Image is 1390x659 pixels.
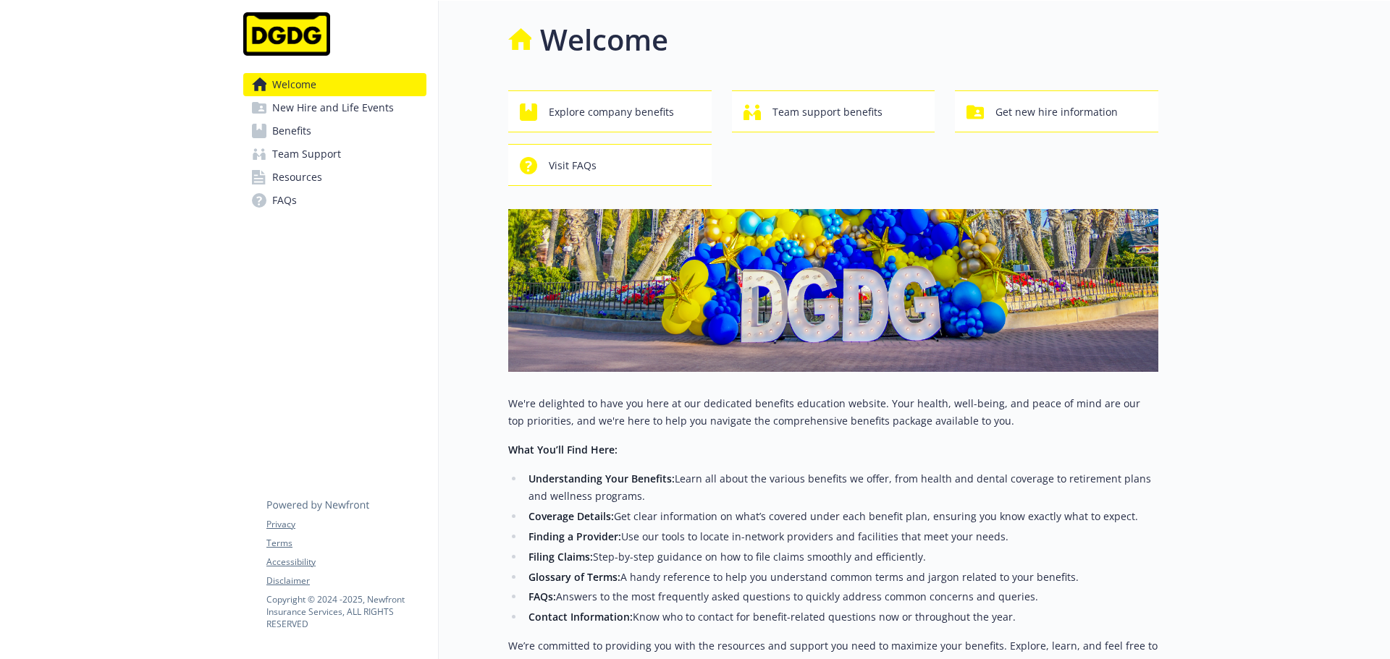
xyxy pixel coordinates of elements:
button: Explore company benefits [508,90,712,132]
span: Welcome [272,73,316,96]
span: New Hire and Life Events [272,96,394,119]
span: Team support benefits [772,98,883,126]
span: Resources [272,166,322,189]
span: FAQs [272,189,297,212]
strong: Coverage Details: [528,509,614,523]
span: Visit FAQs [549,152,597,179]
p: Copyright © 2024 - 2025 , Newfront Insurance Services, ALL RIGHTS RESERVED [266,593,426,630]
a: Terms [266,537,426,550]
a: Welcome [243,73,426,96]
strong: Contact Information: [528,610,633,624]
li: Use our tools to locate in-network providers and facilities that meet your needs. [524,528,1158,545]
strong: FAQs: [528,590,556,603]
a: Team Support [243,143,426,166]
button: Visit FAQs [508,144,712,186]
img: overview page banner [508,209,1158,372]
a: Benefits [243,119,426,143]
button: Team support benefits [732,90,935,132]
strong: What You’ll Find Here: [508,443,618,456]
li: Know who to contact for benefit-related questions now or throughout the year. [524,608,1158,626]
li: Learn all about the various benefits we offer, from health and dental coverage to retirement plan... [524,470,1158,505]
strong: Finding a Provider: [528,530,621,543]
span: Team Support [272,143,341,166]
li: Answers to the most frequently asked questions to quickly address common concerns and queries. [524,588,1158,605]
li: Get clear information on what’s covered under each benefit plan, ensuring you know exactly what t... [524,508,1158,525]
h1: Welcome [540,18,668,61]
a: Privacy [266,518,426,531]
a: Resources [243,166,426,189]
button: Get new hire information [955,90,1158,132]
li: A handy reference to help you understand common terms and jargon related to your benefits. [524,569,1158,586]
a: New Hire and Life Events [243,96,426,119]
li: Step-by-step guidance on how to file claims smoothly and efficiently. [524,548,1158,566]
span: Benefits [272,119,311,143]
a: Accessibility [266,556,426,569]
p: We're delighted to have you here at our dedicated benefits education website. Your health, well-b... [508,395,1158,430]
a: Disclaimer [266,574,426,587]
a: FAQs [243,189,426,212]
strong: Filing Claims: [528,550,593,564]
strong: Glossary of Terms: [528,570,620,584]
span: Explore company benefits [549,98,674,126]
strong: Understanding Your Benefits: [528,472,675,485]
span: Get new hire information [995,98,1118,126]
